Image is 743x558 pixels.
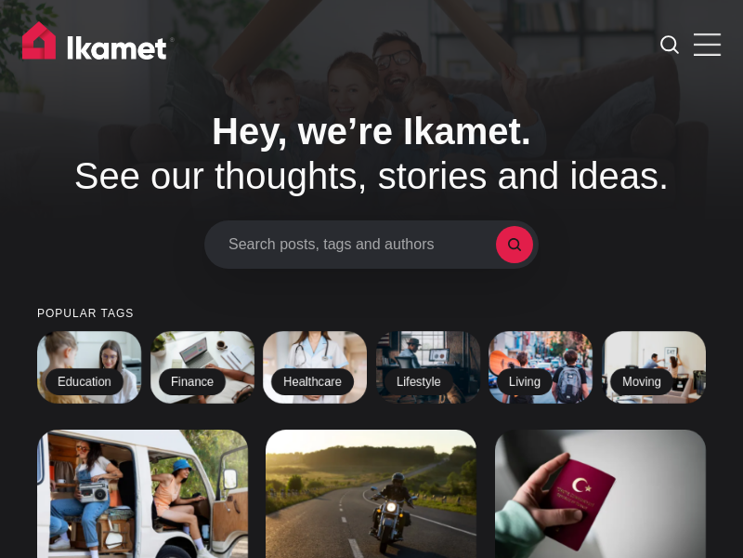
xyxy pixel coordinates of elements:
[228,235,496,253] span: Search posts, tags and authors
[376,331,480,404] a: Lifestyle
[602,331,706,404] a: Moving
[37,109,706,198] h1: See our thoughts, stories and ideas.
[212,111,531,152] span: Hey, we’re Ikamet.
[37,331,141,404] a: Education
[489,331,593,404] a: Living
[159,368,226,396] h2: Finance
[497,368,553,396] h2: Living
[263,331,367,404] a: Healthcare
[150,331,254,404] a: Finance
[46,368,124,396] h2: Education
[37,308,706,320] small: Popular tags
[610,368,673,396] h2: Moving
[271,368,354,396] h2: Healthcare
[385,368,453,396] h2: Lifestyle
[22,21,175,68] img: Ikamet home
